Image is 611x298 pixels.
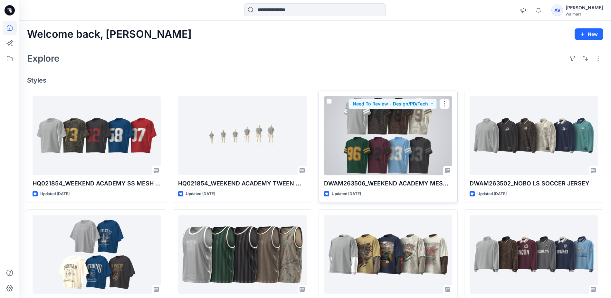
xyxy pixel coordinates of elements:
h4: Styles [27,76,603,84]
div: Walmart [566,12,603,16]
a: DWAM262497_NOBO BIG HOLE MESH TEE W- GRAPHIC [33,215,161,294]
p: HQ021854_WEEKEND ACADEMY SS MESH TOP [33,179,161,188]
p: Updated [DATE] [477,191,507,197]
p: DWAM263506_WEEKEND ACADEMY MESH FOOTBALL JERSEY [324,179,452,188]
h2: Welcome back, [PERSON_NAME] [27,28,192,40]
div: AV [551,5,563,16]
p: DWAM263502_NOBO LS SOCCER JERSEY [470,179,598,188]
a: DWAM262494_NOBO JACQUARD MESH BASKETBALL TANK W- RIB [178,215,306,294]
p: Updated [DATE] [186,191,215,197]
p: HQ021854_WEEKEND ACADEMY TWEEN MESH TOP_SIZE SET [178,179,306,188]
a: DWAM263502_NOBO LS SOCCER JERSEY [470,96,598,175]
a: HQ021854_WEEKEND ACADEMY TWEEN MESH TOP_SIZE SET [178,96,306,175]
a: DWAM263506_WEEKEND ACADEMY MESH FOOTBALL JERSEY [324,96,452,175]
p: Updated [DATE] [332,191,361,197]
a: DWAT263503_NOBO 2FER TEE W- GRAPHICS [324,215,452,294]
a: HQ021854_WEEKEND ACADEMY SS MESH TOP [33,96,161,175]
p: Updated [DATE] [40,191,70,197]
a: DWAM263498_WEEKEND ACADEMY LS SOCCER JERSEY [470,215,598,294]
h2: Explore [27,53,60,64]
div: [PERSON_NAME] [566,4,603,12]
button: New [575,28,603,40]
